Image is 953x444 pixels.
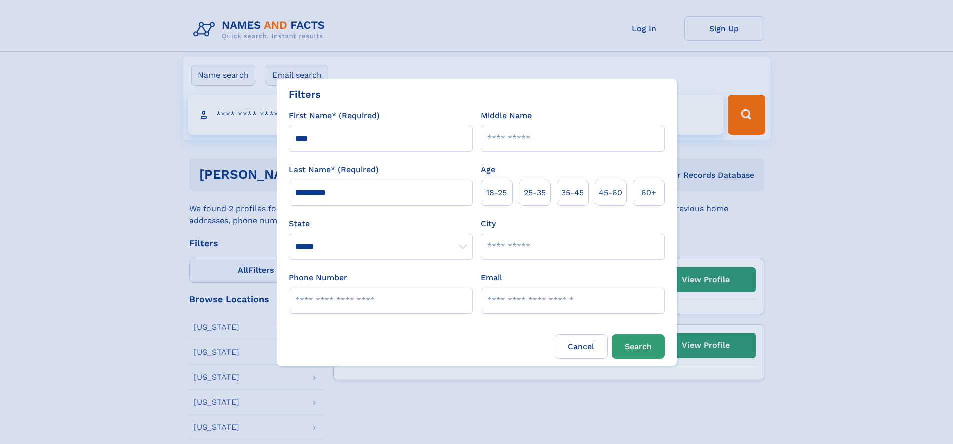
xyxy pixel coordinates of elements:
span: 25‑35 [524,187,546,199]
label: First Name* (Required) [289,110,380,122]
label: State [289,218,473,230]
span: 18‑25 [486,187,507,199]
label: Age [481,164,495,176]
span: 35‑45 [561,187,584,199]
span: 60+ [641,187,656,199]
label: Phone Number [289,272,347,284]
label: Cancel [555,334,608,359]
button: Search [612,334,665,359]
label: Last Name* (Required) [289,164,379,176]
label: Middle Name [481,110,532,122]
span: 45‑60 [599,187,622,199]
label: Email [481,272,502,284]
div: Filters [289,87,321,102]
label: City [481,218,496,230]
